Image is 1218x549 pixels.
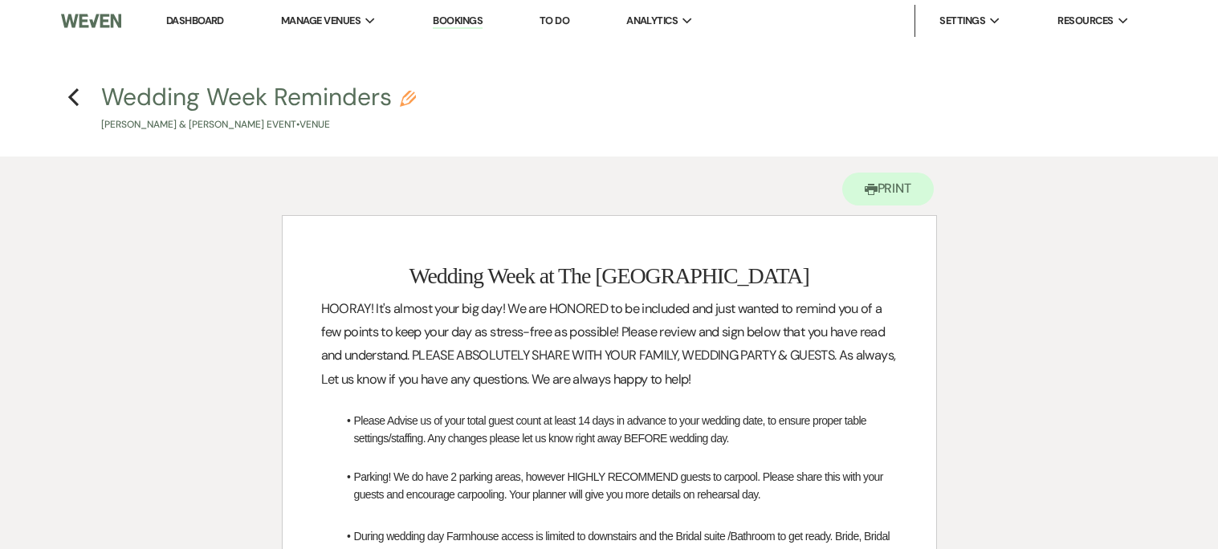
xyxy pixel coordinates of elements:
[101,85,416,132] button: Wedding Week Reminders[PERSON_NAME] & [PERSON_NAME] Event•Venue
[281,13,361,29] span: Manage Venues
[409,263,809,288] span: Wedding Week at The [GEOGRAPHIC_DATA]
[321,297,898,392] h3: HOORAY! It's almost your big day! We are HONORED to be included and just wanted to remind you of ...
[166,14,224,27] a: Dashboard
[540,14,569,27] a: To Do
[337,412,898,448] li: Please Advise us of your total guest count at least 14 days in advance to your wedding date, to e...
[433,14,483,29] a: Bookings
[337,468,898,504] li: Parking! We do have 2 parking areas, however HIGHLY RECOMMEND guests to carpool. Please share thi...
[1057,13,1113,29] span: Resources
[61,4,121,38] img: Weven Logo
[842,173,935,205] button: Print
[101,117,416,132] p: [PERSON_NAME] & [PERSON_NAME] Event • Venue
[939,13,985,29] span: Settings
[626,13,678,29] span: Analytics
